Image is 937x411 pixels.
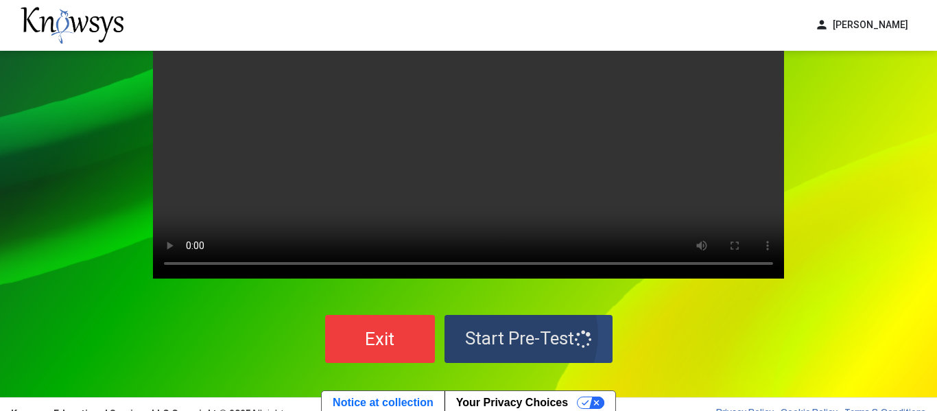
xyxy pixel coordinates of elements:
[444,315,613,363] button: Start Pre-Test
[365,329,394,349] span: Exit
[21,7,123,44] img: knowsys-logo.png
[807,14,916,36] button: person[PERSON_NAME]
[465,328,592,349] span: Start Pre-Test
[815,18,829,32] span: person
[325,315,435,363] button: Exit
